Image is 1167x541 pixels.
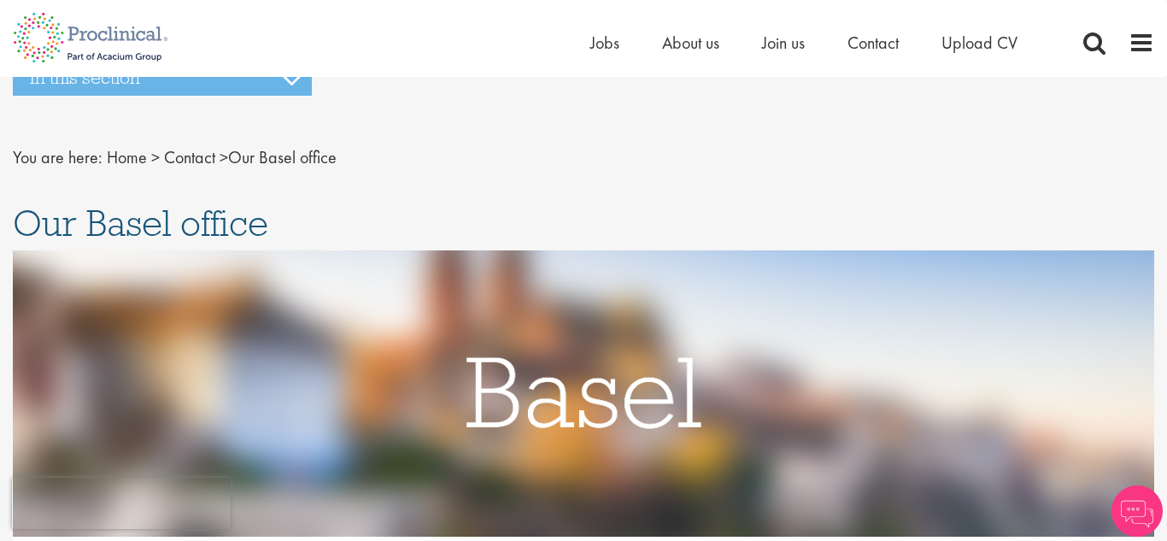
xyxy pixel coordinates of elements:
h3: In this section [13,60,312,96]
img: Chatbot [1111,485,1163,537]
span: You are here: [13,146,103,168]
a: About us [662,32,719,54]
span: > [220,146,228,168]
span: > [151,146,160,168]
a: breadcrumb link to Home [107,146,147,168]
iframe: reCAPTCHA [12,478,231,529]
span: Our Basel office [13,200,268,246]
span: Our Basel office [107,146,337,168]
a: Upload CV [941,32,1017,54]
a: Jobs [590,32,619,54]
a: Join us [762,32,805,54]
a: breadcrumb link to Contact [164,146,215,168]
a: Contact [847,32,899,54]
